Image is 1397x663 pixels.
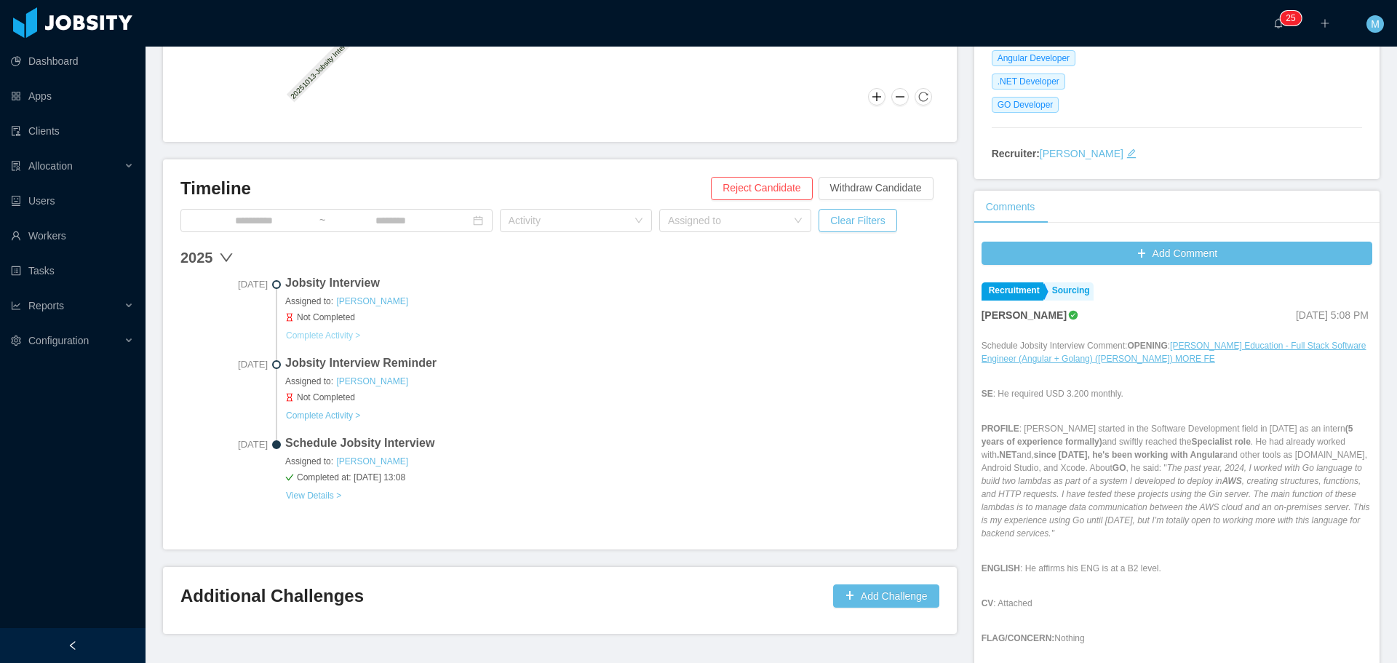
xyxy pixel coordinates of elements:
[1034,450,1223,460] strong: since [DATE], he's been working with Angular
[11,47,134,76] a: icon: pie-chartDashboard
[219,250,234,265] span: down
[180,177,711,200] h3: Timeline
[180,247,939,269] div: 2025 down
[285,490,342,501] button: View Details >
[335,456,409,467] a: [PERSON_NAME]
[982,476,1370,539] em: , creating structures, functions, and HTTP requests. I have tested these projects using the Gin s...
[473,215,483,226] i: icon: calendar
[180,437,268,452] span: [DATE]
[868,88,885,106] button: Zoom In
[11,256,134,285] a: icon: profileTasks
[11,336,21,346] i: icon: setting
[11,116,134,146] a: icon: auditClients
[28,160,73,172] span: Allocation
[285,489,342,501] a: View Details >
[335,376,409,387] a: [PERSON_NAME]
[1371,15,1380,33] span: M
[1286,11,1291,25] p: 2
[1040,148,1123,159] a: [PERSON_NAME]
[992,74,1065,90] span: .NET Developer
[1126,148,1137,159] i: icon: edit
[982,598,994,608] strong: CV
[1045,282,1094,301] a: Sourcing
[992,50,1075,66] span: Angular Developer
[982,463,1362,486] em: The past year, 2024, I worked with Go language to build two lambdas as part of a system I develop...
[11,161,21,171] i: icon: solution
[335,295,409,307] a: [PERSON_NAME]
[634,216,643,226] i: icon: down
[982,633,1055,643] strong: FLAG/CONCERN:
[285,311,939,324] span: Not Completed
[285,434,939,452] span: Schedule Jobsity Interview
[285,409,361,421] a: Complete Activity >
[992,97,1059,113] span: GO Developer
[11,301,21,311] i: icon: line-chart
[833,584,939,608] button: icon: plusAdd Challenge
[28,335,89,346] span: Configuration
[982,389,993,399] strong: SE
[1280,11,1301,25] sup: 25
[1320,18,1330,28] i: icon: plus
[1127,341,1167,351] strong: OPENING
[285,393,294,402] i: icon: hourglass
[285,330,361,341] button: Complete Activity >
[11,82,134,111] a: icon: appstoreApps
[982,309,1067,321] strong: [PERSON_NAME]
[1222,476,1242,486] em: AWS
[982,242,1372,265] button: icon: plusAdd Comment
[982,422,1372,540] p: : [PERSON_NAME] started in the Software Development field in [DATE] as an intern and swiftly reac...
[819,209,896,232] button: Clear Filters
[289,32,357,100] text: 20251013-Jobsity Interview
[11,186,134,215] a: icon: robotUsers
[285,295,939,308] span: Assigned to:
[982,632,1372,645] p: Nothing
[1296,309,1369,321] span: [DATE] 5:08 PM
[285,455,939,468] span: Assigned to:
[285,354,939,372] span: Jobsity Interview Reminder
[982,282,1043,301] a: Recruitment
[711,177,812,200] button: Reject Candidate
[982,562,1372,575] p: : He affirms his ENG is at a B2 level.
[180,584,827,608] h3: Additional Challenges
[1273,18,1283,28] i: icon: bell
[1113,463,1126,473] strong: GO
[509,213,627,228] div: Activity
[982,597,1372,610] p: : Attached
[285,391,939,404] span: Not Completed
[982,387,1372,400] p: : He required USD 3.200 monthly.
[982,563,1020,573] strong: ENGLISH
[285,313,294,322] i: icon: hourglass
[668,213,787,228] div: Assigned to
[28,300,64,311] span: Reports
[794,216,803,226] i: icon: down
[1291,11,1296,25] p: 5
[982,339,1372,365] p: Schedule Jobsity Interview Comment: :
[285,471,939,484] span: Completed at: [DATE] 13:08
[992,148,1040,159] strong: Recruiter:
[891,88,909,106] button: Zoom Out
[180,277,268,292] span: [DATE]
[180,357,268,372] span: [DATE]
[285,473,294,482] i: icon: check
[11,221,134,250] a: icon: userWorkers
[982,424,1019,434] strong: PROFILE
[285,274,939,292] span: Jobsity Interview
[974,191,1047,223] div: Comments
[819,177,934,200] button: Withdraw Candidate
[1191,437,1250,447] strong: Specialist role
[997,450,1016,460] strong: .NET
[285,329,361,341] a: Complete Activity >
[285,410,361,421] button: Complete Activity >
[285,375,939,388] span: Assigned to:
[915,88,932,106] button: Reset Zoom
[982,341,1366,364] a: [PERSON_NAME] Education - Full Stack Software Engineer (Angular + Golang) ([PERSON_NAME]) MORE FE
